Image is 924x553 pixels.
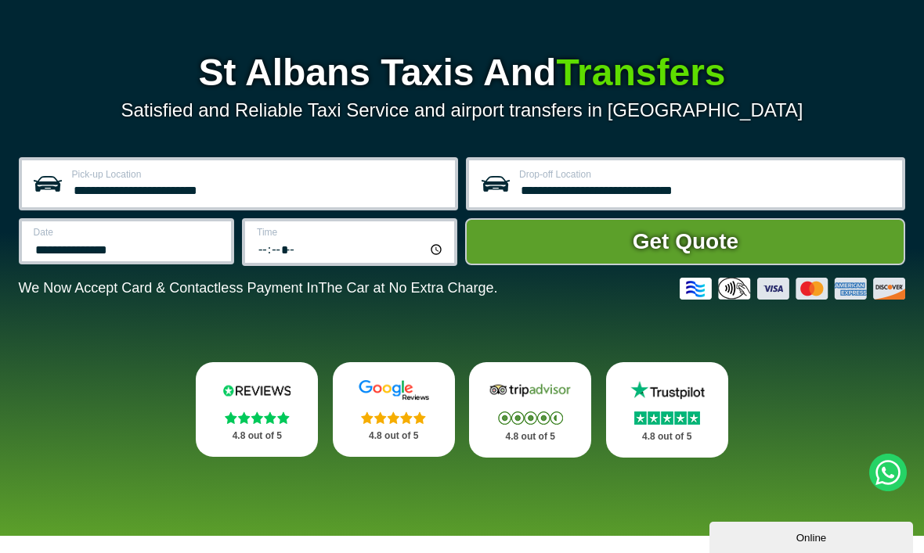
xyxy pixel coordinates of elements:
img: Stars [634,411,700,425]
a: Trustpilot Stars 4.8 out of 5 [606,362,728,458]
label: Drop-off Location [519,170,893,179]
p: 4.8 out of 5 [350,426,438,446]
img: Stars [361,411,426,424]
img: Google [350,379,438,401]
p: 4.8 out of 5 [213,426,301,446]
img: Tripadvisor [486,379,574,401]
img: Stars [498,411,563,425]
label: Time [257,228,445,237]
img: Stars [225,411,290,424]
img: Credit And Debit Cards [680,278,905,300]
button: Get Quote [465,218,905,265]
label: Pick-up Location [72,170,446,179]
a: Google Stars 4.8 out of 5 [333,362,455,457]
label: Date [34,228,222,237]
h1: St Albans Taxis And [19,54,906,92]
a: Reviews.io Stars 4.8 out of 5 [196,362,318,457]
img: Reviews.io [213,379,301,401]
a: Tripadvisor Stars 4.8 out of 5 [469,362,591,458]
iframe: chat widget [709,519,916,553]
p: 4.8 out of 5 [623,427,711,447]
p: We Now Accept Card & Contactless Payment In [19,280,498,296]
p: 4.8 out of 5 [486,427,574,447]
p: Satisfied and Reliable Taxi Service and airport transfers in [GEOGRAPHIC_DATA] [19,99,906,121]
span: Transfers [556,52,725,93]
span: The Car at No Extra Charge. [318,280,497,296]
img: Trustpilot [623,379,711,401]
